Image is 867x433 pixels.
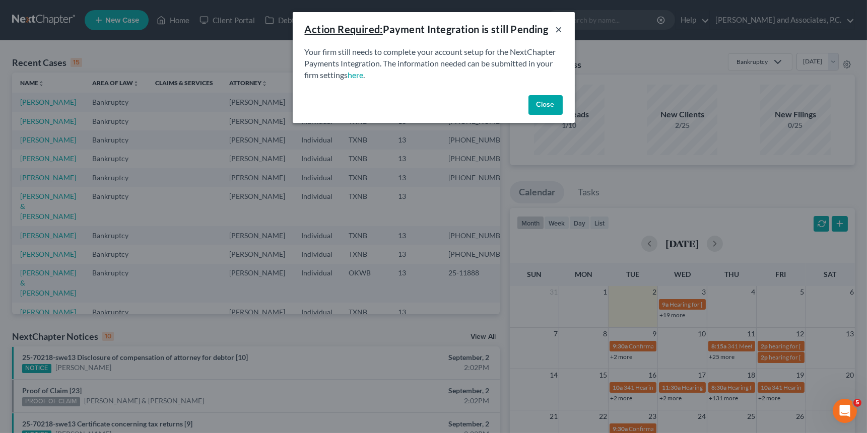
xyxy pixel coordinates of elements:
button: Close [528,95,563,115]
span: 5 [853,399,861,407]
iframe: Intercom live chat [833,399,857,423]
div: Payment Integration is still Pending [305,22,549,36]
p: Your firm still needs to complete your account setup for the NextChapter Payments Integration. Th... [305,46,563,81]
button: × [556,23,563,35]
u: Action Required: [305,23,383,35]
a: here [348,70,364,80]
